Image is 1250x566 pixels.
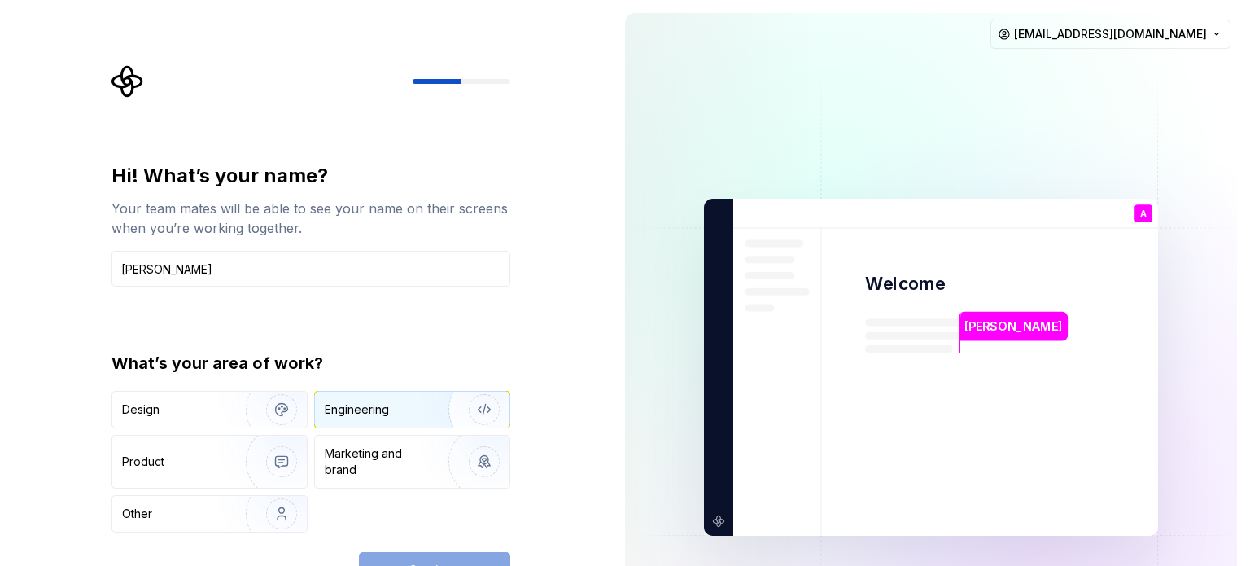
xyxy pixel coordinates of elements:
div: What’s your area of work? [111,352,510,375]
p: A [1140,209,1147,218]
svg: Supernova Logo [111,65,144,98]
p: Welcome [865,272,945,296]
button: [EMAIL_ADDRESS][DOMAIN_NAME] [990,20,1230,49]
div: Design [122,401,160,418]
span: [EMAIL_ADDRESS][DOMAIN_NAME] [1014,26,1207,42]
div: Your team mates will be able to see your name on their screens when you’re working together. [111,199,510,238]
div: Product [122,454,164,470]
p: [PERSON_NAME] [964,318,1062,336]
div: Hi! What’s your name? [111,163,510,189]
div: Other [122,506,152,522]
div: Marketing and brand [325,445,435,478]
div: Engineering [325,401,389,418]
input: Han Solo [111,251,510,287]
